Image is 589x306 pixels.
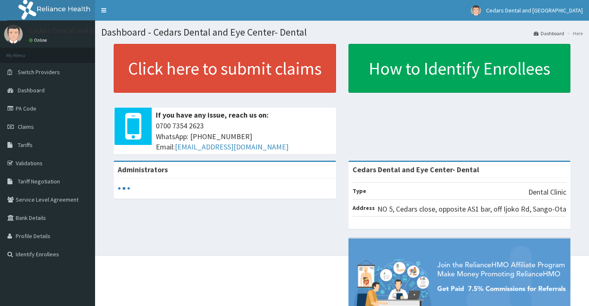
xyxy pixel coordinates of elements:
b: If you have any issue, reach us on: [156,110,269,120]
span: 0700 7354 2623 WhatsApp: [PHONE_NUMBER] Email: [156,120,332,152]
span: Claims [18,123,34,130]
span: Tariffs [18,141,33,149]
a: How to Identify Enrollees [348,44,571,93]
svg: audio-loading [118,182,130,195]
b: Address [353,204,375,212]
li: Here [565,30,583,37]
span: Cedars Dental and [GEOGRAPHIC_DATA] [486,7,583,14]
b: Administrators [118,165,168,174]
strong: Cedars Dental and Eye Center- Dental [353,165,479,174]
a: [EMAIL_ADDRESS][DOMAIN_NAME] [175,142,289,152]
a: Dashboard [534,30,564,37]
span: Tariff Negotiation [18,178,60,185]
a: Online [29,37,49,43]
img: User Image [471,5,481,16]
a: Click here to submit claims [114,44,336,93]
img: User Image [4,25,23,43]
span: Dashboard [18,87,45,94]
p: Cedars Dental and [GEOGRAPHIC_DATA] [29,27,158,34]
b: Type [353,187,366,195]
p: NO 5, Cedars close, opposite AS1 bar, off Ijoko Rd, Sango-Ota [377,204,566,214]
h1: Dashboard - Cedars Dental and Eye Center- Dental [101,27,583,38]
p: Dental Clinic [528,187,566,198]
span: Switch Providers [18,68,60,76]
